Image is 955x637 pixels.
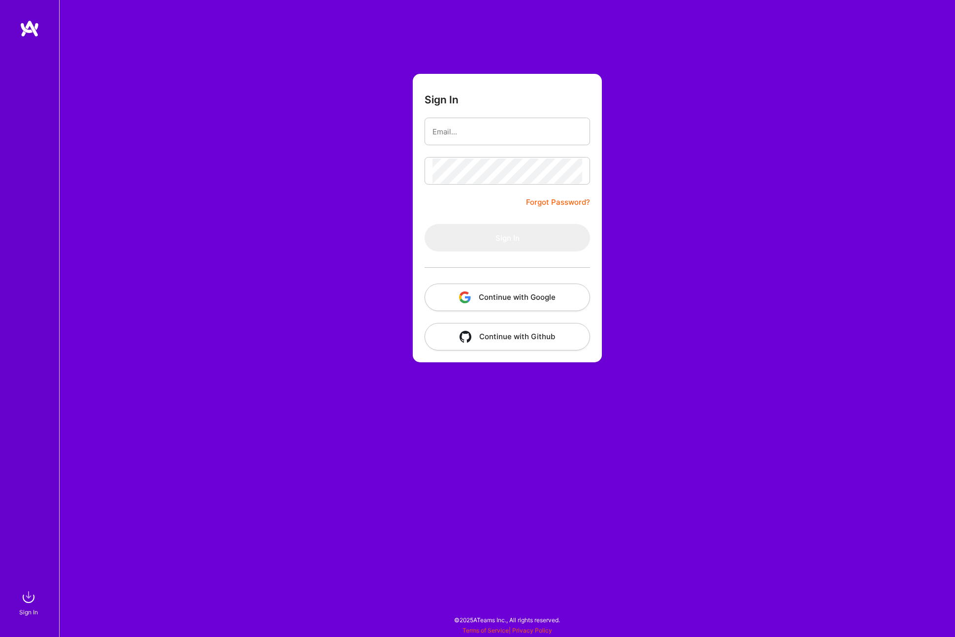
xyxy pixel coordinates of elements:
[425,94,459,106] h3: Sign In
[425,323,590,350] button: Continue with Github
[425,224,590,252] button: Sign In
[20,20,39,37] img: logo
[460,331,471,343] img: icon
[425,284,590,311] button: Continue with Google
[462,627,509,634] a: Terms of Service
[59,607,955,632] div: © 2025 ATeams Inc., All rights reserved.
[526,196,590,208] a: Forgot Password?
[21,587,38,617] a: sign inSign In
[462,627,552,634] span: |
[459,291,471,303] img: icon
[512,627,552,634] a: Privacy Policy
[19,607,38,617] div: Sign In
[432,119,582,144] input: Email...
[19,587,38,607] img: sign in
